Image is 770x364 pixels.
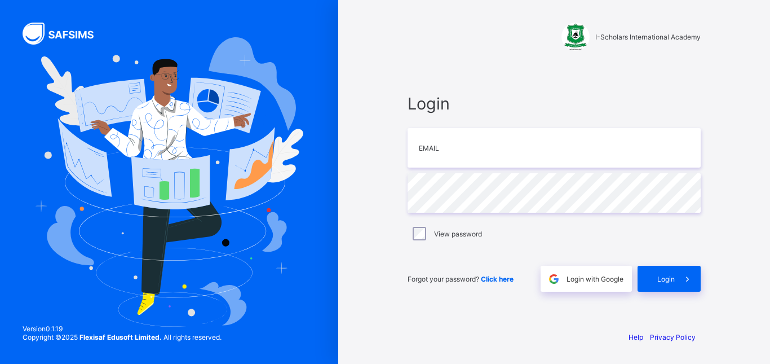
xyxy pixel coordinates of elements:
img: SAFSIMS Logo [23,23,107,45]
a: Privacy Policy [650,333,696,341]
span: Forgot your password? [408,275,514,283]
img: Hero Image [35,37,303,326]
a: Click here [481,275,514,283]
img: google.396cfc9801f0270233282035f929180a.svg [547,273,560,286]
span: Copyright © 2025 All rights reserved. [23,333,222,341]
span: Login with Google [567,275,623,283]
label: View password [434,230,482,238]
strong: Flexisaf Edusoft Limited. [79,333,162,341]
span: Login [657,275,675,283]
span: I-Scholars International Academy [595,33,701,41]
span: Version 0.1.19 [23,324,222,333]
span: Login [408,94,701,113]
a: Help [629,333,643,341]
